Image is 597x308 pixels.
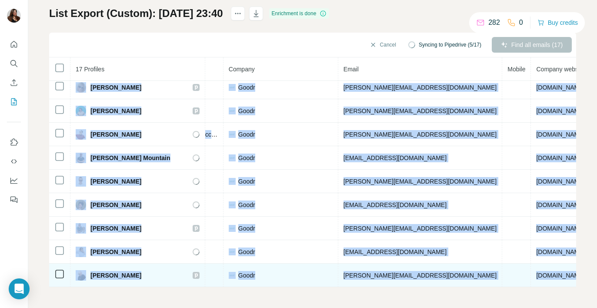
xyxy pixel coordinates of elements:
[229,154,236,161] img: company-logo
[76,247,86,257] img: Avatar
[7,75,21,90] button: Enrich CSV
[229,107,236,114] img: company-logo
[536,225,585,232] span: [DOMAIN_NAME]
[90,248,141,256] span: [PERSON_NAME]
[7,37,21,52] button: Quick start
[536,84,585,91] span: [DOMAIN_NAME]
[344,248,447,255] span: [EMAIL_ADDRESS][DOMAIN_NAME]
[229,201,236,208] img: company-logo
[76,223,86,234] img: Avatar
[344,178,497,185] span: [PERSON_NAME][EMAIL_ADDRESS][DOMAIN_NAME]
[488,17,500,28] p: 282
[238,177,255,186] span: Goodr
[419,41,481,49] span: Syncing to Pipedrive (5/17)
[537,17,578,29] button: Buy credits
[76,270,86,281] img: Avatar
[229,66,255,73] span: Company
[536,178,585,185] span: [DOMAIN_NAME]
[90,130,141,139] span: [PERSON_NAME]
[90,107,141,115] span: [PERSON_NAME]
[9,278,30,299] div: Open Intercom Messenger
[344,131,497,138] span: [PERSON_NAME][EMAIL_ADDRESS][DOMAIN_NAME]
[269,8,330,19] div: Enrichment is done
[238,130,255,139] span: Goodr
[231,7,245,20] button: actions
[344,84,497,91] span: [PERSON_NAME][EMAIL_ADDRESS][DOMAIN_NAME]
[76,66,104,73] span: 17 Profiles
[238,248,255,256] span: Goodr
[90,177,141,186] span: [PERSON_NAME]
[238,83,255,92] span: Goodr
[536,66,584,73] span: Company website
[238,271,255,280] span: Goodr
[76,129,86,140] img: Avatar
[238,201,255,209] span: Goodr
[7,94,21,110] button: My lists
[7,56,21,71] button: Search
[76,153,86,163] img: Avatar
[90,224,141,233] span: [PERSON_NAME]
[238,107,255,115] span: Goodr
[238,224,255,233] span: Goodr
[536,131,585,138] span: [DOMAIN_NAME]
[90,201,141,209] span: [PERSON_NAME]
[519,17,523,28] p: 0
[536,201,585,208] span: [DOMAIN_NAME]
[229,131,236,138] img: company-logo
[229,272,236,279] img: company-logo
[229,178,236,185] img: company-logo
[229,225,236,232] img: company-logo
[344,154,447,161] span: [EMAIL_ADDRESS][DOMAIN_NAME]
[536,272,585,279] span: [DOMAIN_NAME]
[229,84,236,91] img: company-logo
[536,107,585,114] span: [DOMAIN_NAME]
[344,225,497,232] span: [PERSON_NAME][EMAIL_ADDRESS][DOMAIN_NAME]
[238,154,255,162] span: Goodr
[90,154,170,162] span: [PERSON_NAME] Mountain
[90,271,141,280] span: [PERSON_NAME]
[229,248,236,255] img: company-logo
[536,154,585,161] span: [DOMAIN_NAME]
[364,37,402,53] button: Cancel
[90,83,141,92] span: [PERSON_NAME]
[76,176,86,187] img: Avatar
[507,66,525,73] span: Mobile
[7,9,21,23] img: Avatar
[7,173,21,188] button: Dashboard
[7,154,21,169] button: Use Surfe API
[344,107,497,114] span: [PERSON_NAME][EMAIL_ADDRESS][DOMAIN_NAME]
[344,66,359,73] span: Email
[536,248,585,255] span: [DOMAIN_NAME]
[49,7,223,20] h1: List Export (Custom): [DATE] 23:40
[76,106,86,116] img: Avatar
[344,272,497,279] span: [PERSON_NAME][EMAIL_ADDRESS][DOMAIN_NAME]
[7,134,21,150] button: Use Surfe on LinkedIn
[76,82,86,93] img: Avatar
[344,201,447,208] span: [EMAIL_ADDRESS][DOMAIN_NAME]
[7,192,21,208] button: Feedback
[76,200,86,210] img: Avatar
